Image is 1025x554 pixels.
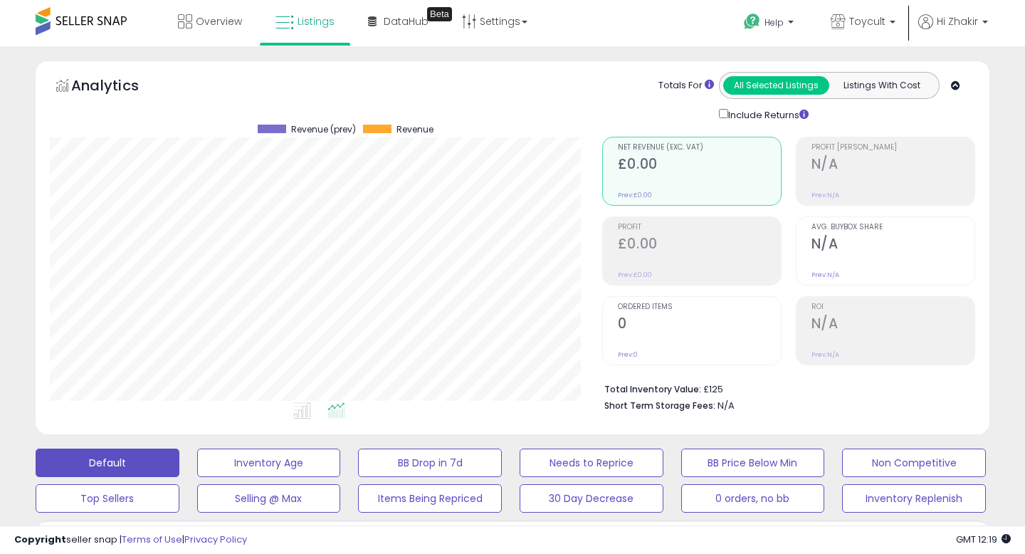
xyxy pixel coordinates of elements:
[14,533,66,546] strong: Copyright
[732,2,808,46] a: Help
[681,484,825,513] button: 0 orders, no bb
[811,315,974,335] h2: N/A
[842,484,986,513] button: Inventory Replenish
[811,350,839,359] small: Prev: N/A
[811,236,974,255] h2: N/A
[36,449,179,477] button: Default
[842,449,986,477] button: Non Competitive
[520,449,663,477] button: Needs to Reprice
[197,484,341,513] button: Selling @ Max
[197,449,341,477] button: Inventory Age
[708,106,826,122] div: Include Returns
[14,533,247,547] div: seller snap | |
[618,156,781,175] h2: £0.00
[618,144,781,152] span: Net Revenue (Exc. VAT)
[298,14,335,28] span: Listings
[358,449,502,477] button: BB Drop in 7d
[811,156,974,175] h2: N/A
[811,191,839,199] small: Prev: N/A
[618,303,781,311] span: Ordered Items
[520,484,663,513] button: 30 Day Decrease
[618,350,638,359] small: Prev: 0
[811,144,974,152] span: Profit [PERSON_NAME]
[604,380,964,397] li: £125
[918,14,988,46] a: Hi Zhakir
[849,14,885,28] span: Toycult
[811,271,839,279] small: Prev: N/A
[811,303,974,311] span: ROI
[811,224,974,231] span: Avg. Buybox Share
[184,533,247,546] a: Privacy Policy
[122,533,182,546] a: Terms of Use
[196,14,242,28] span: Overview
[829,76,935,95] button: Listings With Cost
[764,16,784,28] span: Help
[937,14,978,28] span: Hi Zhakir
[358,484,502,513] button: Items Being Repriced
[717,399,735,412] span: N/A
[723,76,829,95] button: All Selected Listings
[604,399,715,412] b: Short Term Storage Fees:
[681,449,825,477] button: BB Price Below Min
[618,224,781,231] span: Profit
[956,533,1011,546] span: 2025-10-10 12:19 GMT
[618,236,781,255] h2: £0.00
[618,271,652,279] small: Prev: £0.00
[658,79,714,93] div: Totals For
[396,125,433,135] span: Revenue
[618,191,652,199] small: Prev: £0.00
[291,125,356,135] span: Revenue (prev)
[743,13,761,31] i: Get Help
[384,14,429,28] span: DataHub
[618,315,781,335] h2: 0
[71,75,167,99] h5: Analytics
[427,7,452,21] div: Tooltip anchor
[36,484,179,513] button: Top Sellers
[604,383,701,395] b: Total Inventory Value:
